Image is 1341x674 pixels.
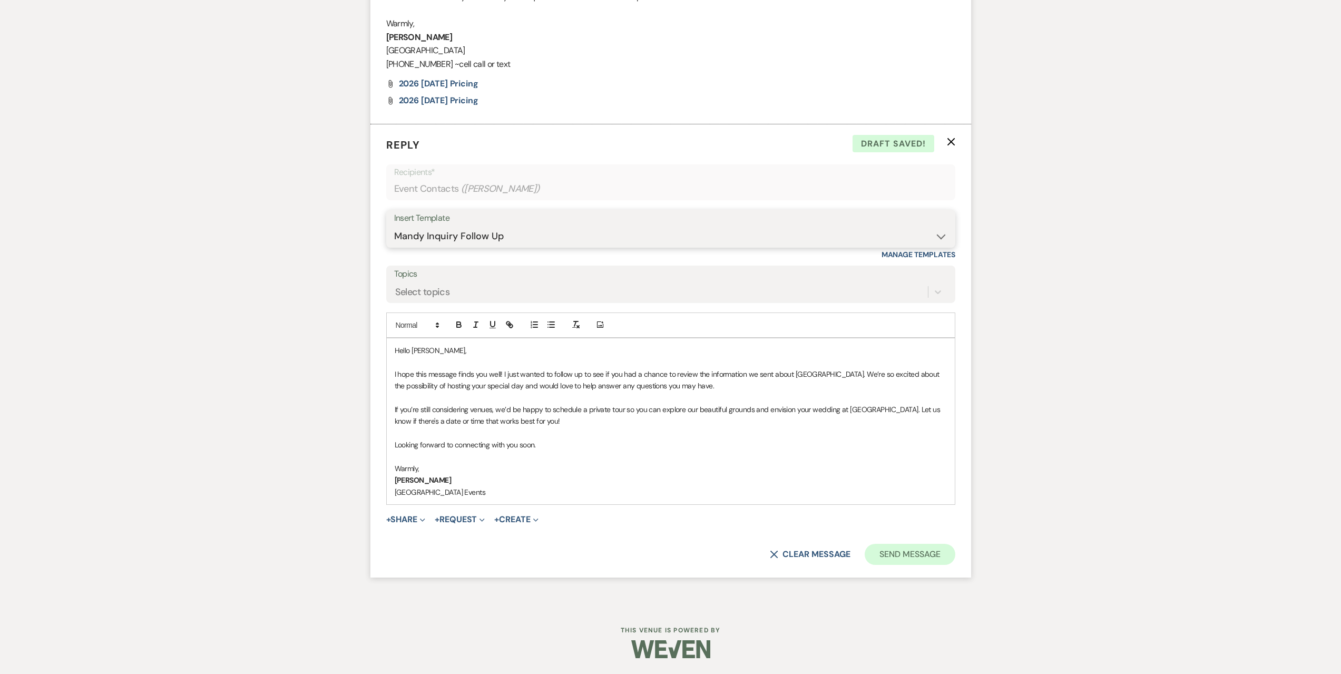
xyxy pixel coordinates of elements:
[853,135,934,153] span: Draft saved!
[435,515,485,524] button: Request
[395,285,450,299] div: Select topics
[399,78,478,89] span: 2026 [DATE] Pricing
[631,631,710,668] img: Weven Logo
[386,138,420,152] span: Reply
[395,345,947,356] p: Hello [PERSON_NAME],
[395,368,947,392] p: I hope this message finds you well! I just wanted to follow up to see if you had a chance to revi...
[461,182,540,196] span: ( [PERSON_NAME] )
[386,515,391,524] span: +
[395,439,947,451] p: Looking forward to connecting with you soon.
[386,515,426,524] button: Share
[386,17,955,31] p: Warmly,
[865,544,955,565] button: Send Message
[395,463,947,474] p: Warmly,
[395,404,947,427] p: If you’re still considering venues, we’d be happy to schedule a private tour so you can explore o...
[394,165,947,179] p: Recipients*
[770,550,850,559] button: Clear message
[386,44,955,57] p: [GEOGRAPHIC_DATA]
[399,96,478,105] a: 2026 [DATE] pricing
[395,486,947,498] p: [GEOGRAPHIC_DATA] Events
[394,267,947,282] label: Topics
[394,179,947,199] div: Event Contacts
[386,32,453,43] strong: [PERSON_NAME]
[494,515,499,524] span: +
[399,80,478,88] a: 2026 [DATE] Pricing
[494,515,538,524] button: Create
[435,515,439,524] span: +
[386,57,955,71] p: [PHONE_NUMBER] ~cell call or text
[394,211,947,226] div: Insert Template
[399,95,478,106] span: 2026 [DATE] pricing
[882,250,955,259] a: Manage Templates
[395,475,452,485] strong: [PERSON_NAME]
